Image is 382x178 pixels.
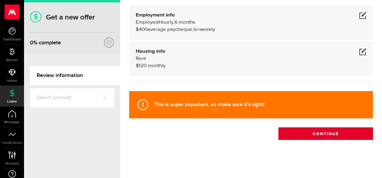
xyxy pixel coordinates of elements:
[30,37,61,48] div: % complete
[5,2,23,20] button: Open LiveChat chat widget
[136,49,165,54] b: Housing info
[136,13,175,18] b: Employment info
[278,127,373,140] button: Continue
[148,63,165,68] span: monthly
[30,40,33,46] span: 0
[30,66,120,85] a: Review information
[30,88,114,107] a: Select amount
[193,27,215,32] span: bi-weekly
[154,101,264,108] strong: This is super important, so make sure it's right!
[139,63,147,68] span: 120
[173,20,174,25] span: ,
[136,63,139,68] span: $
[136,56,146,61] span: Rent
[30,13,114,22] h1: Get a new offer
[136,20,159,25] span: Employed
[159,20,173,25] span: Hourly
[147,27,193,32] span: average paycheque,
[136,27,147,32] span: $400
[174,20,195,25] span: 6 months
